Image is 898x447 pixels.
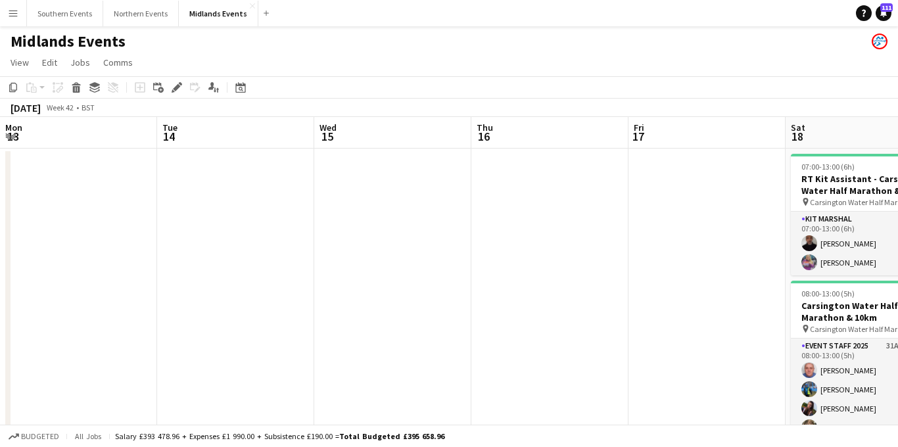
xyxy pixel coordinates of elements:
span: Jobs [70,57,90,68]
span: 17 [632,129,644,144]
span: Fri [634,122,644,133]
button: Midlands Events [179,1,258,26]
h1: Midlands Events [11,32,126,51]
span: Mon [5,122,22,133]
span: Comms [103,57,133,68]
span: Budgeted [21,432,59,441]
span: Sat [791,122,805,133]
span: View [11,57,29,68]
button: Budgeted [7,429,61,444]
span: 18 [789,129,805,144]
button: Northern Events [103,1,179,26]
div: [DATE] [11,101,41,114]
button: Southern Events [27,1,103,26]
div: BST [82,103,95,112]
span: Tue [162,122,177,133]
span: Wed [319,122,337,133]
span: 13 [3,129,22,144]
span: 14 [160,129,177,144]
a: 111 [876,5,891,21]
a: Jobs [65,54,95,71]
span: 111 [880,3,893,12]
span: Total Budgeted £395 658.96 [339,431,444,441]
span: Week 42 [43,103,76,112]
span: 15 [318,129,337,144]
span: Edit [42,57,57,68]
a: View [5,54,34,71]
a: Edit [37,54,62,71]
span: 16 [475,129,493,144]
span: 08:00-13:00 (5h) [801,289,855,298]
div: Salary £393 478.96 + Expenses £1 990.00 + Subsistence £190.00 = [115,431,444,441]
app-user-avatar: RunThrough Events [872,34,887,49]
span: All jobs [72,431,104,441]
span: Thu [477,122,493,133]
a: Comms [98,54,138,71]
span: 07:00-13:00 (6h) [801,162,855,172]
